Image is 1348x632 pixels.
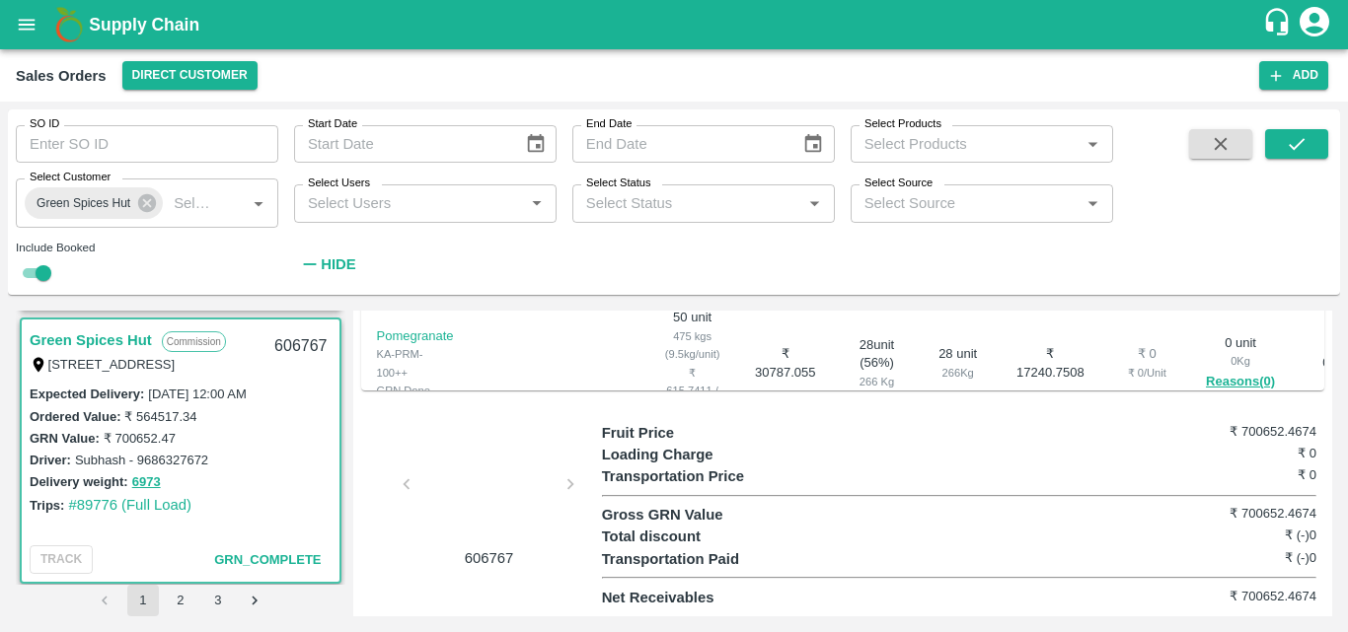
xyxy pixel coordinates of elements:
button: Go to next page [240,585,271,616]
div: 266 Kg [935,364,982,382]
div: ₹ 0 / Unit [1119,364,1174,382]
b: Supply Chain [89,15,199,35]
label: ₹ 700652.47 [104,431,176,446]
button: Go to page 2 [165,585,196,616]
div: Sales Orders [16,63,107,89]
button: Open [1080,131,1105,157]
p: Transportation Paid [602,548,781,570]
label: Select Users [308,176,370,191]
label: [STREET_ADDRESS] [48,357,176,372]
button: Reasons(0) [1206,371,1275,393]
a: #89776 (Full Load) [68,497,191,513]
label: Trips: [30,498,64,513]
button: Open [246,190,271,216]
h6: ₹ 700652.4674 [1197,504,1316,524]
h6: ₹ 700652.4674 [1197,422,1316,442]
h6: ₹ 0 [1197,465,1316,485]
div: 0 unit [1206,334,1275,393]
label: Start Date [308,116,357,132]
label: [DATE] 12:00 AM [148,386,246,401]
div: GRN Done [377,382,454,399]
div: ₹ 0 [1119,345,1174,364]
button: Hide [294,247,361,281]
label: End Date [586,116,632,132]
td: ₹ 30787.055 [735,303,835,425]
p: Commission [162,331,226,352]
label: Expected Delivery : [30,386,144,401]
div: 28 unit ( 56 %) [851,336,903,391]
button: Choose date [517,125,555,163]
div: 606767 [262,323,338,370]
label: ₹ 564517.34 [124,409,196,424]
input: Select Status [578,190,796,216]
span: Green Spices Hut [25,193,142,214]
a: Supply Chain [89,11,1262,38]
div: Include Booked [16,239,278,256]
p: Loading Charge [602,444,781,465]
input: Select Customer [166,190,214,216]
div: 28 unit [935,345,982,382]
label: Subhash - 9686327672 [75,453,208,467]
td: ₹ 17240.7508 [998,303,1104,425]
input: Start Date [294,125,509,163]
a: Green Spices Hut [30,327,152,353]
div: ₹ 615.7411 / Unit [665,364,720,418]
button: Select DC [122,61,258,90]
input: Select Source [857,190,1075,216]
label: Ordered Value: [30,409,120,424]
button: 6973 [132,471,161,494]
p: Pomegranate [377,327,454,346]
div: 0 Kg [1206,352,1275,370]
label: Driver: [30,453,71,467]
strong: Hide [321,256,355,272]
label: SO ID [30,116,59,132]
div: 266 Kg [851,373,903,390]
h6: ₹ (-)0 [1197,548,1316,568]
label: GRN Value: [30,431,100,446]
input: End Date [572,125,787,163]
h6: ₹ 0 [1197,444,1316,463]
input: Select Users [300,190,518,216]
label: Select Status [586,176,651,191]
button: Add [1259,61,1328,90]
nav: pagination navigation [87,585,274,616]
label: Delivery weight: [30,474,128,489]
p: Total discount [602,526,781,547]
button: Go to page 3 [202,585,234,616]
button: Choose date [794,125,832,163]
label: Select Source [864,176,933,191]
p: Fruit Price [602,422,781,444]
div: KA-PRM-100++ [377,345,454,382]
button: page 1 [127,585,159,616]
p: Transportation Price [602,465,781,487]
label: Select Customer [30,170,111,185]
button: Open [524,190,550,216]
p: 606767 [415,547,563,569]
td: 50 unit [649,303,736,425]
div: customer-support [1262,7,1297,42]
div: Green Spices Hut [25,187,163,219]
div: 475 kgs (9.5kg/unit) [665,327,720,364]
input: Enter SO ID [16,125,278,163]
button: Open [1080,190,1105,216]
img: logo [49,5,89,44]
input: Select Products [857,131,1075,157]
span: GRN_Complete [214,552,321,567]
label: Select Products [864,116,941,132]
button: Open [801,190,827,216]
p: Gross GRN Value [602,504,781,526]
button: open drawer [4,2,49,47]
p: Net Receivables [602,587,781,608]
div: account of current user [1297,4,1332,45]
h6: ₹ (-)0 [1197,526,1316,545]
h6: ₹ 700652.4674 [1197,587,1316,606]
